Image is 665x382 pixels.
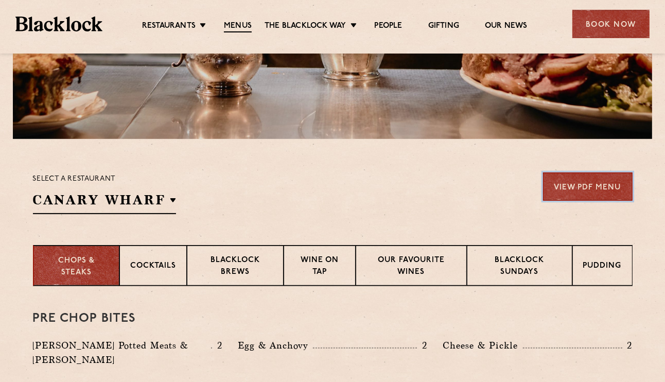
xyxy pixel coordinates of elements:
[212,339,222,352] p: 2
[33,338,211,367] p: [PERSON_NAME] Potted Meats & [PERSON_NAME]
[33,312,633,325] h3: Pre Chop Bites
[478,255,562,279] p: Blacklock Sundays
[543,172,633,201] a: View PDF Menu
[417,339,427,352] p: 2
[15,16,102,31] img: BL_Textured_Logo-footer-cropped.svg
[265,21,346,31] a: The Blacklock Way
[33,172,176,186] p: Select a restaurant
[198,255,273,279] p: Blacklock Brews
[238,338,313,353] p: Egg & Anchovy
[366,255,456,279] p: Our favourite wines
[33,191,176,214] h2: Canary Wharf
[428,21,459,31] a: Gifting
[294,255,345,279] p: Wine on Tap
[583,261,622,273] p: Pudding
[485,21,528,31] a: Our News
[142,21,196,31] a: Restaurants
[622,339,633,352] p: 2
[443,338,523,353] p: Cheese & Pickle
[375,21,402,31] a: People
[224,21,252,32] a: Menus
[572,10,650,38] div: Book Now
[44,255,109,279] p: Chops & Steaks
[130,261,176,273] p: Cocktails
